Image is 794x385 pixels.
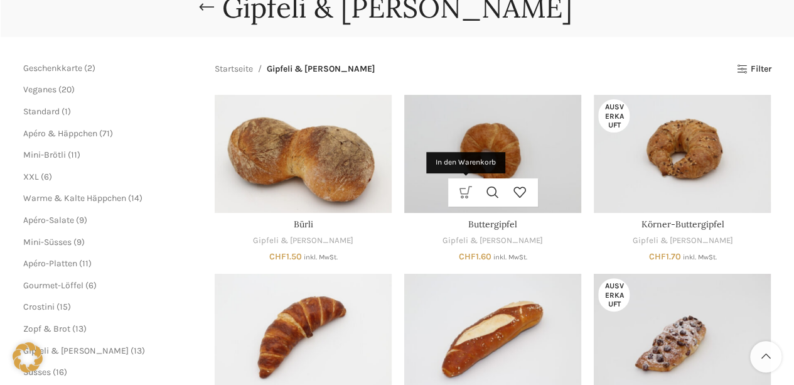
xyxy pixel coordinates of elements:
[23,149,66,160] a: Mini-Brötli
[87,63,92,73] span: 2
[23,323,70,334] a: Zopf & Brot
[404,95,581,213] a: Buttergipfel
[468,219,517,230] a: Buttergipfel
[267,62,375,76] span: Gipfeli & [PERSON_NAME]
[648,251,680,262] bdi: 1.70
[75,323,83,334] span: 13
[459,251,476,262] span: CHF
[131,193,139,203] span: 14
[23,215,74,225] a: Apéro-Salate
[82,258,89,269] span: 11
[453,178,480,207] a: In den Warenkorb legen: „Buttergipfel“
[60,301,68,312] span: 15
[77,237,82,247] span: 9
[426,152,505,173] div: In den Warenkorb
[23,258,77,269] a: Apéro-Platten
[23,345,129,356] a: Gipfeli & [PERSON_NAME]
[102,128,110,139] span: 71
[594,95,771,213] a: Körner-Buttergipfel
[480,178,507,207] a: Schnellansicht
[459,251,491,262] bdi: 1.60
[56,367,64,377] span: 16
[215,95,392,213] a: Bürli
[253,235,353,247] a: Gipfeli & [PERSON_NAME]
[215,62,375,76] nav: Breadcrumb
[648,251,665,262] span: CHF
[134,345,142,356] span: 13
[304,253,338,261] small: inkl. MwSt.
[682,253,716,261] small: inkl. MwSt.
[23,128,97,139] a: Apéro & Häppchen
[44,171,49,182] span: 6
[79,215,84,225] span: 9
[23,84,56,95] a: Veganes
[493,253,527,261] small: inkl. MwSt.
[215,62,253,76] a: Startseite
[23,301,55,312] a: Crostini
[443,235,543,247] a: Gipfeli & [PERSON_NAME]
[62,84,72,95] span: 20
[71,149,77,160] span: 11
[23,280,83,291] a: Gourmet-Löffel
[23,193,126,203] a: Warme & Kalte Häppchen
[598,278,630,312] span: Ausverkauft
[65,106,68,117] span: 1
[269,251,286,262] span: CHF
[23,63,82,73] a: Geschenkkarte
[269,251,302,262] bdi: 1.50
[736,64,771,75] a: Filter
[23,171,39,182] a: XXL
[23,106,60,117] a: Standard
[89,280,94,291] span: 6
[750,341,781,372] a: Scroll to top button
[598,99,630,133] span: Ausverkauft
[23,237,72,247] a: Mini-Süsses
[641,219,724,230] a: Körner-Buttergipfel
[294,219,313,230] a: Bürli
[632,235,732,247] a: Gipfeli & [PERSON_NAME]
